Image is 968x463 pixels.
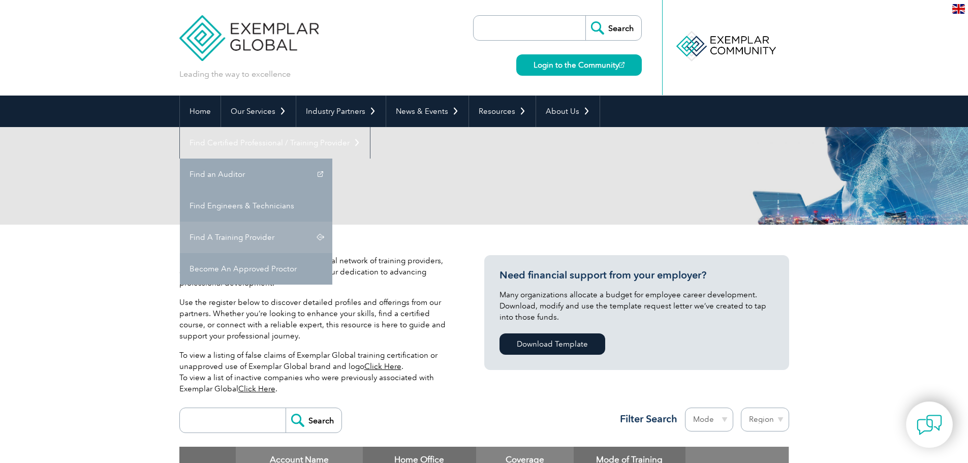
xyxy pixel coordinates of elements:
img: en [952,4,965,14]
a: Find Engineers & Technicians [180,190,332,222]
a: Our Services [221,96,296,127]
input: Search [585,16,641,40]
a: Home [180,96,221,127]
a: News & Events [386,96,469,127]
a: Find Certified Professional / Training Provider [180,127,370,159]
h3: Need financial support from your employer? [499,269,774,282]
p: Leading the way to excellence [179,69,291,80]
img: contact-chat.png [917,412,942,438]
h2: Client Register [179,168,606,184]
p: To view a listing of false claims of Exemplar Global training certification or unapproved use of ... [179,350,454,394]
a: Download Template [499,333,605,355]
h3: Filter Search [614,413,677,425]
input: Search [286,408,341,433]
a: Click Here [238,384,275,393]
a: Become An Approved Proctor [180,253,332,285]
p: Use the register below to discover detailed profiles and offerings from our partners. Whether you... [179,297,454,342]
a: Login to the Community [516,54,642,76]
a: Industry Partners [296,96,386,127]
a: Find an Auditor [180,159,332,190]
a: Resources [469,96,536,127]
a: Click Here [364,362,401,371]
a: About Us [536,96,600,127]
img: open_square.png [619,62,624,68]
p: Exemplar Global proudly works with a global network of training providers, consultants, and organ... [179,255,454,289]
a: Find A Training Provider [180,222,332,253]
p: Many organizations allocate a budget for employee career development. Download, modify and use th... [499,289,774,323]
